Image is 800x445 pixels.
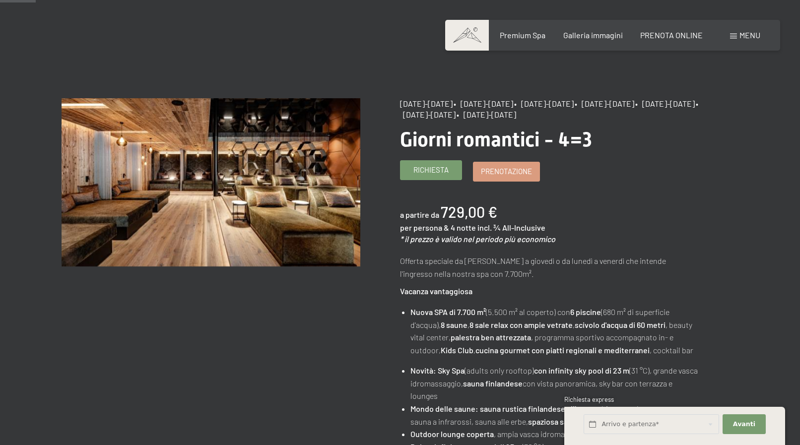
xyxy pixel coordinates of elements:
strong: Kids Club [441,345,473,355]
a: Galleria immagini [563,30,623,40]
span: Richiesta [413,165,449,175]
span: Menu [739,30,760,40]
strong: con infinity sky pool di 23 m [534,366,629,375]
strong: coperta [467,429,494,439]
a: Premium Spa [500,30,545,40]
strong: cucina gourmet con piatti regionali e mediterranei [475,345,650,355]
span: Prenotazione [481,166,532,177]
span: per persona & [400,223,449,232]
span: Richiesta express [564,395,614,403]
a: Prenotazione [473,162,539,181]
strong: spaziosa sauna con gettate giornaliere [528,417,663,426]
li: biosauna, bagno turco, sauna a infrarossi, sauna alle erbe, [410,402,699,428]
li: , ampia vasca idromassaggio e laghetto naturale per tuffarsi [410,428,699,441]
span: • [DATE]-[DATE] [514,99,574,108]
span: [DATE]-[DATE] [400,99,453,108]
li: (adults only rooftop) (31 °C), grande vasca idromassaggio, con vista panoramica, sky bar con terr... [410,364,699,402]
a: Richiesta [400,161,462,180]
span: incl. ¾ All-Inclusive [477,223,545,232]
span: • [DATE]-[DATE] [457,110,516,119]
span: • [DATE]-[DATE] [575,99,634,108]
strong: Novità: Sky Spa [410,366,465,375]
p: Offerta speciale da [PERSON_NAME] a giovedì o da lunedì a venerdì che intende l'ingresso nella no... [400,254,699,280]
strong: Mondo delle saune: sauna rustica finlandese all’aperto, [410,404,601,413]
span: • [DATE]-[DATE] [454,99,513,108]
button: Avanti [723,414,765,435]
strong: 8 saune [441,320,467,329]
span: Giorni romantici - 4=3 [400,128,592,151]
strong: sauna finlandese [463,379,523,388]
span: a partire da [400,210,439,219]
img: Giorni romantici - 4=3 [62,98,361,266]
strong: Vacanza vantaggiosa [400,286,472,296]
a: PRENOTA ONLINE [640,30,703,40]
span: Avanti [733,420,755,429]
strong: 8 sale relax con ampie vetrate [469,320,573,329]
strong: Outdoor lounge [410,429,465,439]
strong: 6 piscine [570,307,601,317]
strong: Nuova SPA di 7.700 m² [410,307,486,317]
b: 729,00 € [441,203,497,221]
strong: scivolo d'acqua di 60 metri [575,320,666,329]
strong: palestra ben attrezzata [451,332,531,342]
li: (5.500 m² al coperto) con (680 m² di superficie d'acqua), , , , beauty vital center, , programma ... [410,306,699,356]
span: • [DATE]-[DATE] [635,99,695,108]
em: * il prezzo è valido nel periodo più economico [400,234,555,244]
span: 4 notte [451,223,476,232]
